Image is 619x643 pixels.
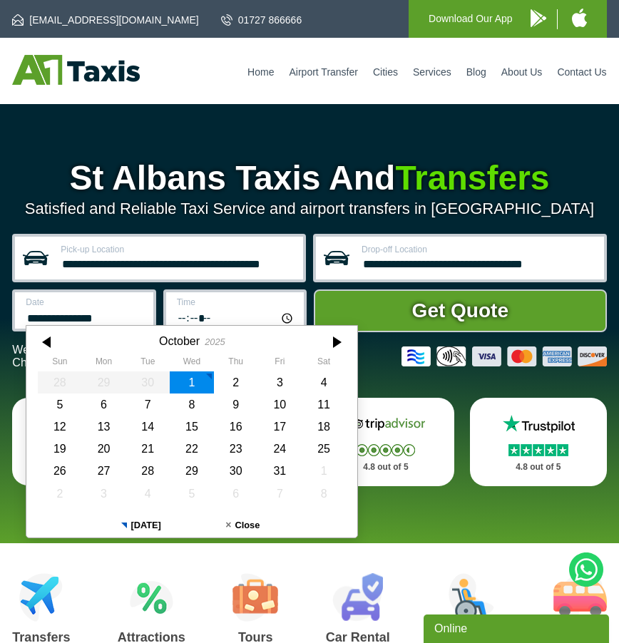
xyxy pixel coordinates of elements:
a: Trustpilot Stars 4.8 out of 5 [470,398,607,486]
div: 23 October 2025 [214,438,258,460]
div: 25 October 2025 [302,438,347,460]
div: 03 October 2025 [258,371,302,393]
div: 06 November 2025 [214,483,258,505]
button: Close [192,513,294,537]
div: 09 October 2025 [214,393,258,416]
h1: St Albans Taxis And [12,161,606,195]
p: Download Our App [429,10,513,28]
th: Saturday [302,356,347,371]
label: Date [26,298,144,307]
div: 07 October 2025 [126,393,170,416]
div: 14 October 2025 [126,416,170,438]
a: Tripadvisor Stars 4.8 out of 5 [317,398,454,486]
img: Tripadvisor [343,413,429,435]
a: Cities [373,66,398,78]
img: Attractions [130,573,173,622]
p: Satisfied and Reliable Taxi Service and airport transfers in [GEOGRAPHIC_DATA] [12,200,606,218]
div: 11 October 2025 [302,393,347,416]
div: 04 November 2025 [126,483,170,505]
a: About Us [501,66,543,78]
div: 31 October 2025 [258,460,302,482]
div: 04 October 2025 [302,371,347,393]
img: Trustpilot [496,413,581,435]
span: Transfers [395,159,549,197]
div: 27 October 2025 [82,460,126,482]
img: A1 Taxis iPhone App [572,9,587,27]
div: 21 October 2025 [126,438,170,460]
th: Thursday [214,356,258,371]
div: 15 October 2025 [170,416,214,438]
img: Tours [232,573,278,622]
div: 02 November 2025 [38,483,82,505]
div: 28 October 2025 [126,460,170,482]
div: 29 September 2025 [82,371,126,393]
div: 10 October 2025 [258,393,302,416]
iframe: chat widget [424,612,612,643]
div: 01 October 2025 [170,371,214,393]
div: 13 October 2025 [82,416,126,438]
a: 01727 866666 [221,13,302,27]
div: October [159,334,200,348]
label: Pick-up Location [61,245,295,254]
img: Credit And Debit Cards [401,346,607,366]
div: 08 November 2025 [302,483,347,505]
div: 2025 [205,336,225,347]
div: 17 October 2025 [258,416,302,438]
div: 06 October 2025 [82,393,126,416]
div: 20 October 2025 [82,438,126,460]
th: Friday [258,356,302,371]
div: 05 November 2025 [170,483,214,505]
div: 30 October 2025 [214,460,258,482]
a: Blog [466,66,486,78]
img: A1 Taxis St Albans LTD [12,55,140,85]
button: Get Quote [314,289,607,332]
div: 16 October 2025 [214,416,258,438]
p: 4.8 out of 5 [486,458,591,476]
a: Home [247,66,274,78]
div: 19 October 2025 [38,438,82,460]
img: Wheelchair [449,573,494,622]
div: 12 October 2025 [38,416,82,438]
a: Airport Transfer [289,66,357,78]
div: 01 November 2025 [302,460,347,482]
img: Stars [508,444,568,456]
p: 4.8 out of 5 [333,458,439,476]
img: Stars [356,444,415,456]
div: 05 October 2025 [38,393,82,416]
a: [EMAIL_ADDRESS][DOMAIN_NAME] [12,13,198,27]
div: 07 November 2025 [258,483,302,505]
img: A1 Taxis Android App [531,9,546,27]
div: 03 November 2025 [82,483,126,505]
th: Sunday [38,356,82,371]
a: Services [413,66,451,78]
label: Drop-off Location [362,245,595,254]
th: Tuesday [126,356,170,371]
div: 24 October 2025 [258,438,302,460]
div: 29 October 2025 [170,460,214,482]
div: 30 September 2025 [126,371,170,393]
button: [DATE] [91,513,193,537]
div: 22 October 2025 [170,438,214,460]
img: Airport Transfers [19,573,63,622]
div: 18 October 2025 [302,416,347,438]
div: 08 October 2025 [170,393,214,416]
div: 28 September 2025 [38,371,82,393]
span: The Car at No Extra Charge. [12,344,357,369]
img: Car Rental [332,573,383,622]
th: Monday [82,356,126,371]
a: Contact Us [557,66,606,78]
p: We Now Accept Card & Contactless Payment In [12,344,390,369]
div: 26 October 2025 [38,460,82,482]
a: Reviews.io Stars 4.8 out of 5 [12,398,149,485]
th: Wednesday [170,356,214,371]
div: 02 October 2025 [214,371,258,393]
img: Minibus [553,573,607,622]
label: Time [177,298,295,307]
